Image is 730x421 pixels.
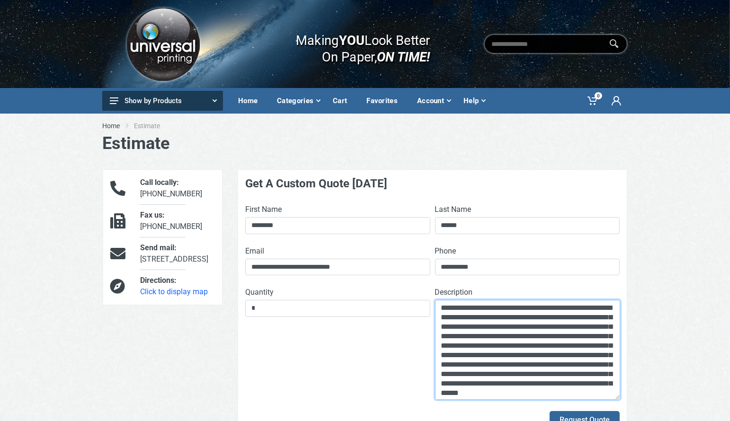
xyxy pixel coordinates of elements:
nav: breadcrumb [102,121,628,131]
h4: Get A Custom Quote [DATE] [245,177,620,191]
span: Call locally: [140,178,179,187]
div: Cart [326,91,360,111]
span: 0 [595,92,602,99]
div: Home [231,91,270,111]
b: YOU [338,32,364,48]
a: Favorites [360,88,410,114]
div: Favorites [360,91,410,111]
div: Account [410,91,457,111]
a: 0 [581,88,605,114]
a: Home [231,88,270,114]
div: Making Look Better On Paper, [277,23,430,65]
a: Click to display map [140,287,208,296]
img: Logo.png [123,4,203,84]
span: Fax us: [140,210,165,219]
i: ON TIME! [377,49,430,65]
label: Quantity [245,287,274,298]
label: First Name [245,204,282,215]
label: Phone [435,246,456,257]
div: Categories [270,91,326,111]
label: Last Name [435,204,472,215]
div: [PHONE_NUMBER] [133,210,222,232]
label: Description [435,287,473,298]
h1: Estimate [102,133,628,154]
label: Email [245,246,264,257]
span: Directions: [140,276,177,285]
span: Send mail: [140,243,177,252]
div: [PHONE_NUMBER] [133,177,222,200]
button: Show by Products [102,91,223,111]
a: Home [102,121,120,131]
div: Help [457,91,491,111]
a: Cart [326,88,360,114]
li: Estimate [134,121,174,131]
div: [STREET_ADDRESS] [133,242,222,265]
